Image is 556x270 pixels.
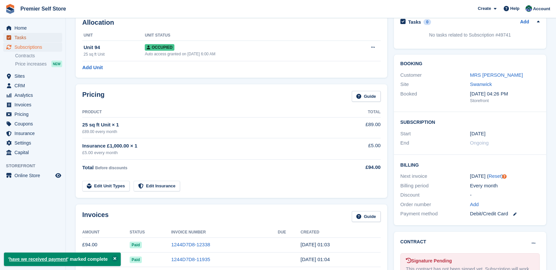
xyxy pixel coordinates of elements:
[82,129,341,135] div: £89.00 every month
[3,171,62,180] a: menu
[171,242,210,247] a: 1244D7D8-12338
[400,161,540,168] h2: Billing
[489,173,501,179] a: Reset
[82,30,145,41] th: Unit
[470,97,540,104] div: Storefront
[145,44,174,51] span: Occupied
[470,81,492,87] a: Swanwick
[400,173,470,180] div: Next invoice
[82,211,109,222] h2: Invoices
[423,19,431,25] div: 0
[14,171,54,180] span: Online Store
[341,117,380,138] td: £89.00
[82,142,341,150] div: Insurance £1,000.00 × 1
[470,191,540,199] div: -
[14,91,54,100] span: Analytics
[14,33,54,42] span: Tasks
[14,148,54,157] span: Capital
[510,5,519,12] span: Help
[84,44,145,51] div: Unit 94
[3,81,62,90] a: menu
[14,129,54,138] span: Insurance
[400,81,470,88] div: Site
[470,130,485,138] time: 2024-08-18 00:00:00 UTC
[520,18,529,26] a: Add
[400,139,470,147] div: End
[3,33,62,42] a: menu
[145,30,342,41] th: Unit Status
[14,23,54,33] span: Home
[533,6,550,12] span: Account
[14,138,54,148] span: Settings
[14,81,54,90] span: CRM
[14,119,54,128] span: Coupons
[82,149,341,156] div: £5.00 every month
[4,253,121,266] p: ' ' marked complete
[470,72,523,78] a: MRS [PERSON_NAME]
[15,60,62,67] a: Price increases NEW
[341,138,380,160] td: £5.00
[134,181,180,192] a: Edit Insurance
[14,110,54,119] span: Pricing
[3,100,62,109] a: menu
[82,181,130,192] a: Edit Unit Types
[3,119,62,128] a: menu
[525,5,532,12] img: Jo Granger
[14,100,54,109] span: Invoices
[400,201,470,208] div: Order number
[470,210,540,218] div: Debit/Credit Card
[400,32,540,39] p: No tasks related to Subscription #49741
[400,182,470,190] div: Billing period
[9,256,67,262] a: have we received payment
[341,164,380,171] div: £94.00
[14,71,54,81] span: Sites
[82,237,130,252] td: £94.00
[300,242,330,247] time: 2025-09-18 00:03:11 UTC
[3,42,62,52] a: menu
[300,256,330,262] time: 2025-08-18 00:04:08 UTC
[171,256,210,262] a: 1244D7D8-11935
[15,61,47,67] span: Price increases
[470,173,540,180] div: [DATE] ( )
[3,138,62,148] a: menu
[400,238,426,245] h2: Contract
[478,5,491,12] span: Create
[130,256,142,263] span: Paid
[300,227,380,238] th: Created
[470,182,540,190] div: Every month
[470,140,489,146] span: Ongoing
[400,210,470,218] div: Payment method
[352,211,381,222] a: Guide
[470,90,540,98] div: [DATE] 04:26 PM
[400,90,470,104] div: Booked
[400,71,470,79] div: Customer
[3,23,62,33] a: menu
[82,165,94,170] span: Total
[408,19,421,25] h2: Tasks
[171,227,278,238] th: Invoice Number
[470,201,479,208] a: Add
[18,3,69,14] a: Premier Self Store
[82,64,103,71] a: Add Unit
[15,53,62,59] a: Contracts
[3,71,62,81] a: menu
[400,61,540,67] h2: Booking
[5,4,15,14] img: stora-icon-8386f47178a22dfd0bd8f6a31ec36ba5ce8667c1dd55bd0f319d3a0aa187defe.svg
[278,227,300,238] th: Due
[341,107,380,118] th: Total
[400,191,470,199] div: Discount
[130,227,171,238] th: Status
[51,61,62,67] div: NEW
[3,110,62,119] a: menu
[82,107,341,118] th: Product
[6,163,65,169] span: Storefront
[84,51,145,57] div: 25 sq ft Unit
[82,91,105,102] h2: Pricing
[14,42,54,52] span: Subscriptions
[406,257,534,264] div: Signature Pending
[352,91,381,102] a: Guide
[3,91,62,100] a: menu
[400,119,540,125] h2: Subscription
[82,121,341,129] div: 25 sq ft Unit × 1
[145,51,342,57] div: Auto access granted on [DATE] 6:00 AM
